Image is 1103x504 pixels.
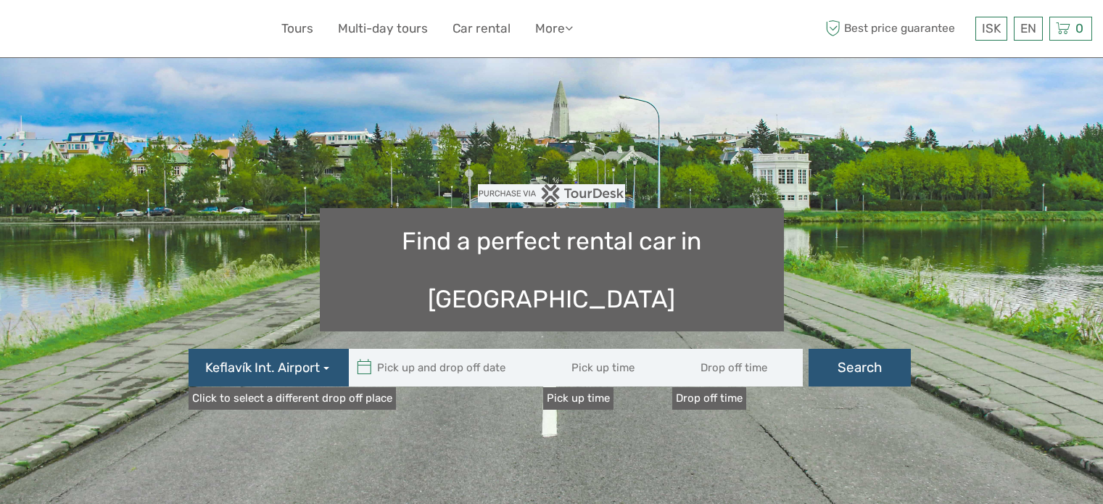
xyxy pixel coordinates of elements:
span: Best price guarantee [822,17,972,41]
a: Tours [281,18,313,39]
label: Drop off time [672,387,746,410]
div: EN [1014,17,1043,41]
span: 0 [1073,21,1086,36]
button: Keflavík Int. Airport [189,349,349,387]
input: Pick up and drop off date [349,349,545,387]
input: Pick up time [543,349,674,387]
img: 632-1a1f61c2-ab70-46c5-a88f-57c82c74ba0d_logo_small.jpg [11,11,85,46]
img: PurchaseViaTourDesk.png [478,184,625,202]
h1: Find a perfect rental car in [GEOGRAPHIC_DATA] [320,208,784,331]
a: Car rental [453,18,511,39]
a: More [535,18,573,39]
input: Drop off time [672,349,803,387]
a: Click to select a different drop off place [189,387,396,410]
button: Search [809,349,911,387]
span: ISK [982,21,1001,36]
span: Keflavík Int. Airport [205,359,320,378]
a: Multi-day tours [338,18,428,39]
label: Pick up time [543,387,614,410]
